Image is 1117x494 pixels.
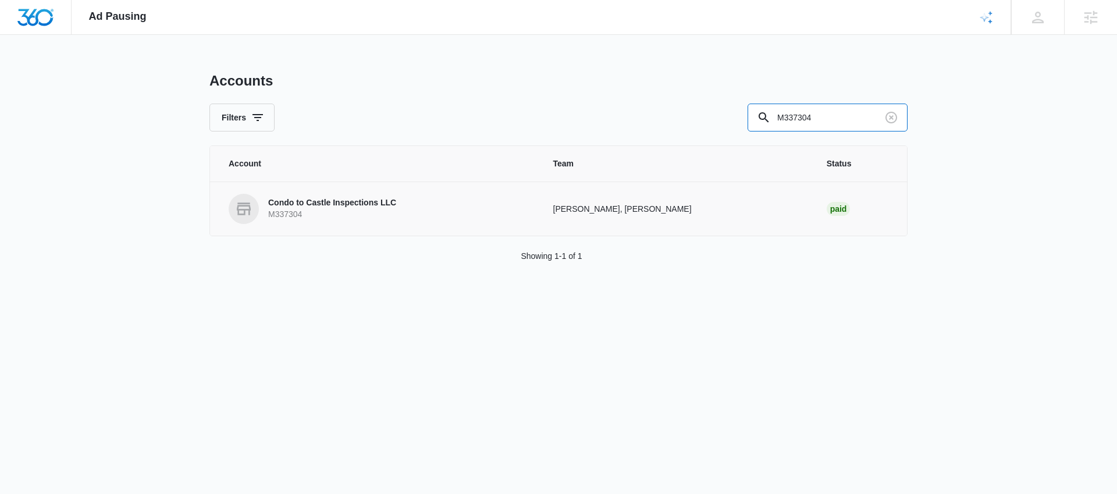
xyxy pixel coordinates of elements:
button: Clear [882,108,901,127]
p: Condo to Castle Inspections LLC [268,197,396,209]
a: Condo to Castle Inspections LLCM337304 [229,194,525,224]
span: Account [229,158,525,170]
input: Search By Account Number [748,104,908,132]
button: Filters [209,104,275,132]
span: Status [827,158,888,170]
p: M337304 [268,209,396,221]
p: Showing 1-1 of 1 [521,250,582,262]
span: Team [553,158,799,170]
span: Ad Pausing [89,10,147,23]
div: Paid [827,202,851,216]
h1: Accounts [209,72,273,90]
p: [PERSON_NAME], [PERSON_NAME] [553,203,799,215]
